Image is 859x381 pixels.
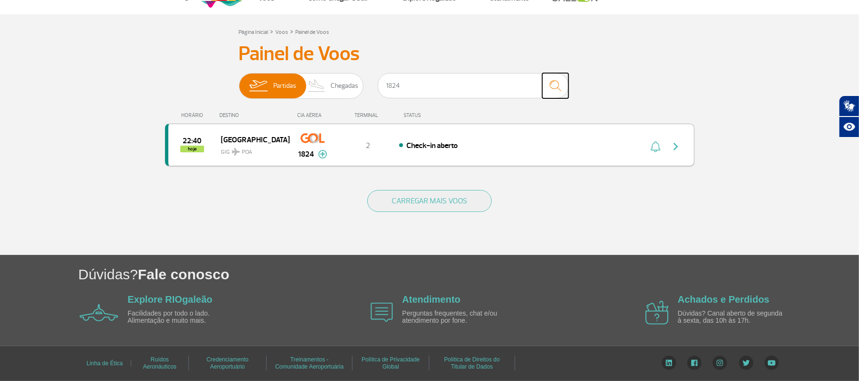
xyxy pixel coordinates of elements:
img: airplane icon [645,301,669,325]
span: Fale conosco [138,266,229,282]
a: Voos [276,29,289,36]
img: seta-direita-painel-voo.svg [670,141,682,152]
span: POA [242,148,252,157]
span: 1824 [299,148,314,160]
div: CIA AÉREA [289,112,337,118]
img: Instagram [713,356,727,370]
img: slider-desembarque [303,74,331,98]
h3: Painel de Voos [239,42,621,66]
img: destiny_airplane.svg [232,148,240,156]
span: GIG [221,143,282,157]
a: Atendimento [402,294,460,305]
button: CARREGAR MAIS VOOS [367,190,492,212]
button: Abrir tradutor de língua de sinais. [839,95,859,116]
a: Painel de Voos [296,29,330,36]
span: Check-in aberto [406,141,458,150]
a: Achados e Perdidos [678,294,769,305]
a: Ruídos Aeronáuticos [143,353,176,373]
a: Página Inicial [239,29,269,36]
a: Linha de Ética [86,357,123,370]
img: YouTube [765,356,779,370]
div: Plugin de acessibilidade da Hand Talk. [839,95,859,138]
a: Política de Privacidade Global [362,353,420,373]
a: Explore RIOgaleão [128,294,213,305]
a: Política de Direitos do Titular de Dados [444,353,500,373]
a: > [270,26,274,37]
span: [GEOGRAPHIC_DATA] [221,133,282,146]
img: sino-painel-voo.svg [651,141,661,152]
input: Voo, cidade ou cia aérea [378,73,569,98]
div: TERMINAL [337,112,399,118]
span: 2 [366,141,370,150]
p: Dúvidas? Canal aberto de segunda à sexta, das 10h às 17h. [678,310,787,325]
img: slider-embarque [243,74,273,98]
div: HORÁRIO [168,112,220,118]
button: Abrir recursos assistivos. [839,116,859,138]
img: LinkedIn [662,356,676,370]
span: 2025-08-26 22:40:00 [183,138,201,144]
span: hoje [180,146,204,152]
img: Twitter [739,356,754,370]
img: mais-info-painel-voo.svg [318,150,327,159]
span: Partidas [273,74,296,98]
p: Perguntas frequentes, chat e/ou atendimento por fone. [402,310,512,325]
h1: Dúvidas? [78,265,859,284]
p: Facilidades por todo o lado. Alimentação e muito mais. [128,310,238,325]
div: DESTINO [219,112,289,118]
img: Facebook [687,356,702,370]
img: airplane icon [80,304,118,321]
div: STATUS [399,112,476,118]
a: Treinamentos - Comunidade Aeroportuária [275,353,343,373]
span: Chegadas [331,74,358,98]
img: airplane icon [371,303,393,322]
a: > [290,26,294,37]
a: Credenciamento Aeroportuário [207,353,248,373]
